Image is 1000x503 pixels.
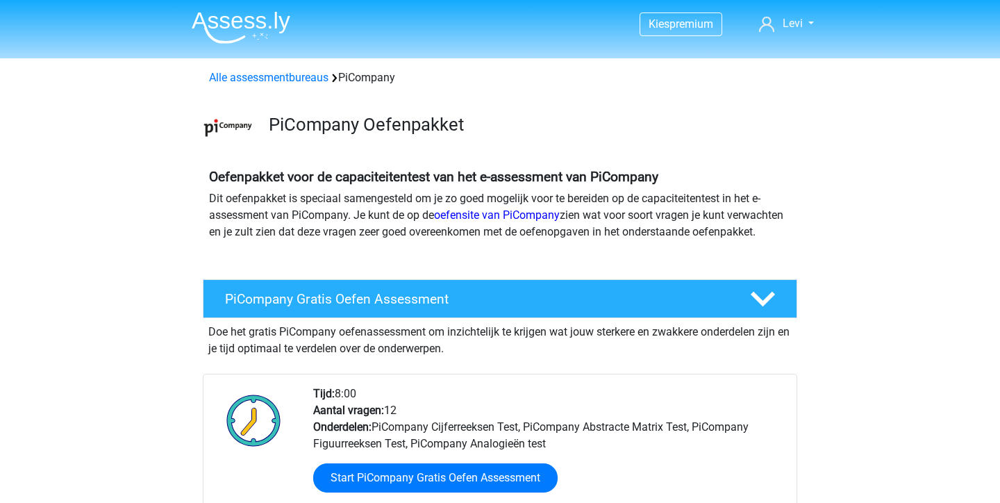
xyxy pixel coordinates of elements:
[313,463,558,493] a: Start PiCompany Gratis Oefen Assessment
[209,169,658,185] b: Oefenpakket voor de capaciteitentest van het e-assessment van PiCompany
[649,17,669,31] span: Kies
[203,69,797,86] div: PiCompany
[434,208,560,222] a: oefensite van PiCompany
[669,17,713,31] span: premium
[783,17,803,30] span: Levi
[313,404,384,417] b: Aantal vragen:
[203,318,797,357] div: Doe het gratis PiCompany oefenassessment om inzichtelijk te krijgen wat jouw sterkere en zwakkere...
[640,15,722,33] a: Kiespremium
[203,103,253,152] img: picompany.png
[192,11,290,44] img: Assessly
[209,71,328,84] a: Alle assessmentbureaus
[209,190,791,240] p: Dit oefenpakket is speciaal samengesteld om je zo goed mogelijk voor te bereiden op de capaciteit...
[225,291,728,307] h4: PiCompany Gratis Oefen Assessment
[313,420,372,434] b: Onderdelen:
[313,387,335,400] b: Tijd:
[219,386,289,455] img: Klok
[269,114,786,135] h3: PiCompany Oefenpakket
[753,15,819,32] a: Levi
[197,279,803,318] a: PiCompany Gratis Oefen Assessment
